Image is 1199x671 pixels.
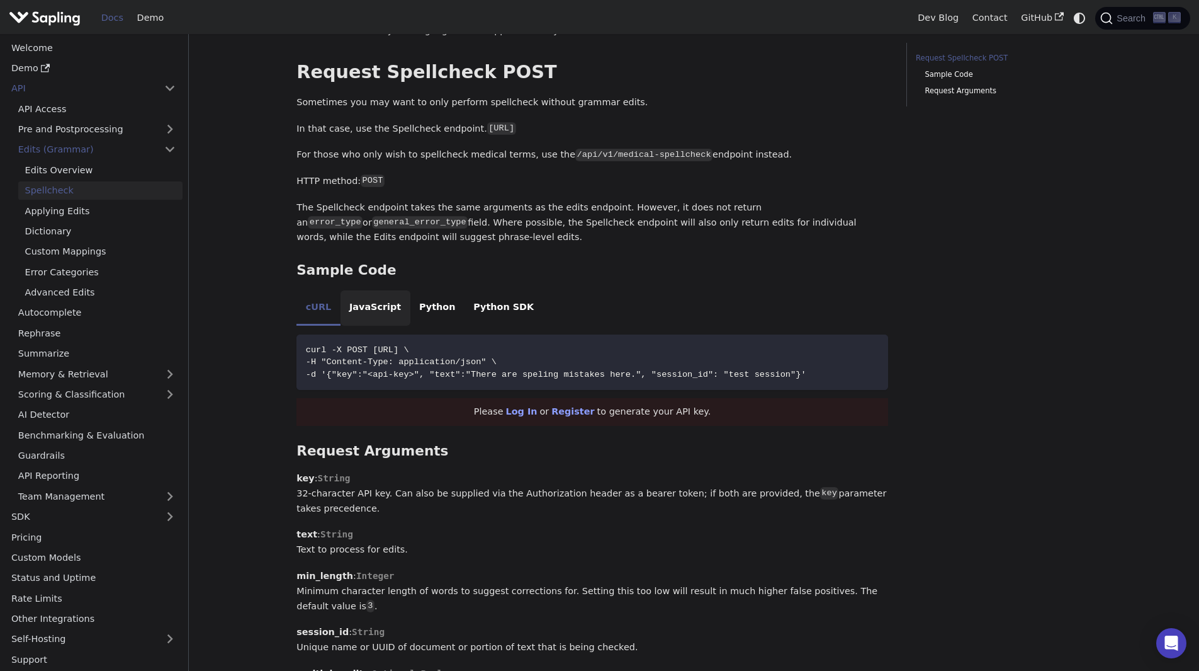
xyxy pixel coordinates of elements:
a: Dictionary [18,222,183,241]
p: The Spellcheck endpoint takes the same arguments as the edits endpoint. However, it does not retu... [296,200,888,245]
a: API Access [11,100,183,118]
p: : 32-character API key. Can also be supplied via the Authorization header as a bearer token; if b... [296,471,888,516]
a: Spellcheck [18,181,183,200]
a: Custom Models [4,549,183,567]
a: Register [551,406,594,416]
span: String [352,627,385,637]
a: Team Management [11,487,183,505]
div: Open Intercom Messenger [1156,628,1186,658]
span: Search [1113,13,1153,23]
a: Status and Uptime [4,569,183,587]
code: 3 [366,600,374,612]
span: -H "Content-Type: application/json" \ [306,357,497,367]
a: GitHub [1014,8,1070,28]
span: -d '{"key":"<api-key>", "text":"There are speling mistakes here.", "session_id": "test session"}' [306,370,806,379]
a: Applying Edits [18,202,183,220]
a: Log In [506,406,538,416]
code: POST [361,175,385,187]
h3: Sample Code [296,262,888,279]
a: API Reporting [11,467,183,485]
code: [URL] [487,122,516,135]
h2: Request Spellcheck POST [296,61,888,84]
p: For those who only wish to spellcheck medical terms, use the endpoint instead. [296,147,888,163]
div: Please or to generate your API key. [296,398,888,426]
button: Search (Ctrl+K) [1095,7,1190,30]
img: Sapling.ai [9,9,81,27]
a: Support [4,650,183,668]
p: : Minimum character length of words to suggest corrections for. Setting this too low will result ... [296,569,888,614]
p: In that case, use the Spellcheck endpoint. [296,122,888,137]
strong: session_id [296,627,349,637]
a: Benchmarking & Evaluation [11,426,183,444]
li: Python SDK [464,290,543,326]
a: Welcome [4,38,183,57]
li: Python [410,290,464,326]
kbd: K [1168,12,1181,23]
a: Sample Code [925,69,1082,81]
a: Advanced Edits [18,284,183,302]
h3: Request Arguments [296,443,888,460]
span: curl -X POST [URL] \ [306,345,409,355]
span: String [320,529,353,539]
a: Edits Overview [18,161,183,179]
a: Pre and Postprocessing [11,120,183,139]
a: Contact [965,8,1015,28]
p: : Text to process for edits. [296,527,888,558]
a: Dev Blog [911,8,965,28]
strong: min_length [296,571,353,581]
a: Summarize [11,345,183,363]
span: Integer [356,571,395,581]
a: Self-Hosting [4,630,183,648]
a: Scoring & Classification [11,386,183,404]
a: Edits (Grammar) [11,141,183,159]
li: cURL [296,290,340,326]
code: error_type [308,216,363,229]
a: AI Detector [11,406,183,424]
button: Switch between dark and light mode (currently system mode) [1071,9,1089,27]
button: Collapse sidebar category 'API' [157,79,183,98]
a: Request Spellcheck POST [916,52,1086,64]
a: Demo [4,59,183,77]
a: Custom Mappings [18,243,183,261]
a: Memory & Retrieval [11,365,183,383]
code: key [820,487,838,500]
a: Pricing [4,528,183,546]
li: JavaScript [341,290,410,326]
strong: key [296,473,314,483]
p: HTTP method: [296,174,888,189]
a: Autocomplete [11,304,183,322]
a: Rate Limits [4,589,183,607]
a: SDK [4,508,157,526]
a: Docs [94,8,130,28]
a: Other Integrations [4,610,183,628]
a: Sapling.ai [9,9,85,27]
span: String [317,473,350,483]
strong: text [296,529,317,539]
a: Rephrase [11,324,183,342]
code: general_error_type [372,216,468,229]
a: Guardrails [11,447,183,465]
button: Expand sidebar category 'SDK' [157,508,183,526]
a: API [4,79,157,98]
p: : Unique name or UUID of document or portion of text that is being checked. [296,625,888,655]
code: /api/v1/medical-spellcheck [575,149,712,161]
a: Request Arguments [925,85,1082,97]
p: Sometimes you may want to only perform spellcheck without grammar edits. [296,95,888,110]
a: Error Categories [18,263,183,281]
a: Demo [130,8,171,28]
